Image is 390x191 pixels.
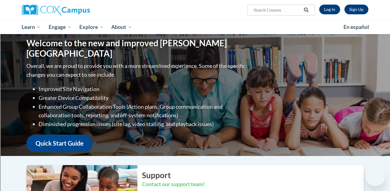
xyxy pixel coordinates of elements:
div: Main menu [17,20,373,34]
a: Learn [18,20,45,34]
button: Search [302,6,311,14]
a: Log In [319,5,340,14]
a: Register [344,5,368,14]
img: Cox Campus [22,5,90,16]
a: Engage [45,20,75,34]
a: En español [340,21,373,34]
a: About [107,20,136,34]
span: Learn [22,23,41,31]
input: Search Courses [253,6,302,14]
iframe: Button to launch messaging window [366,167,385,186]
a: Cox Campus [22,5,131,16]
span: About [111,23,132,31]
a: Explore [75,20,108,34]
span: En español [343,24,369,30]
span: Explore [79,23,104,31]
span: Engage [49,23,71,31]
